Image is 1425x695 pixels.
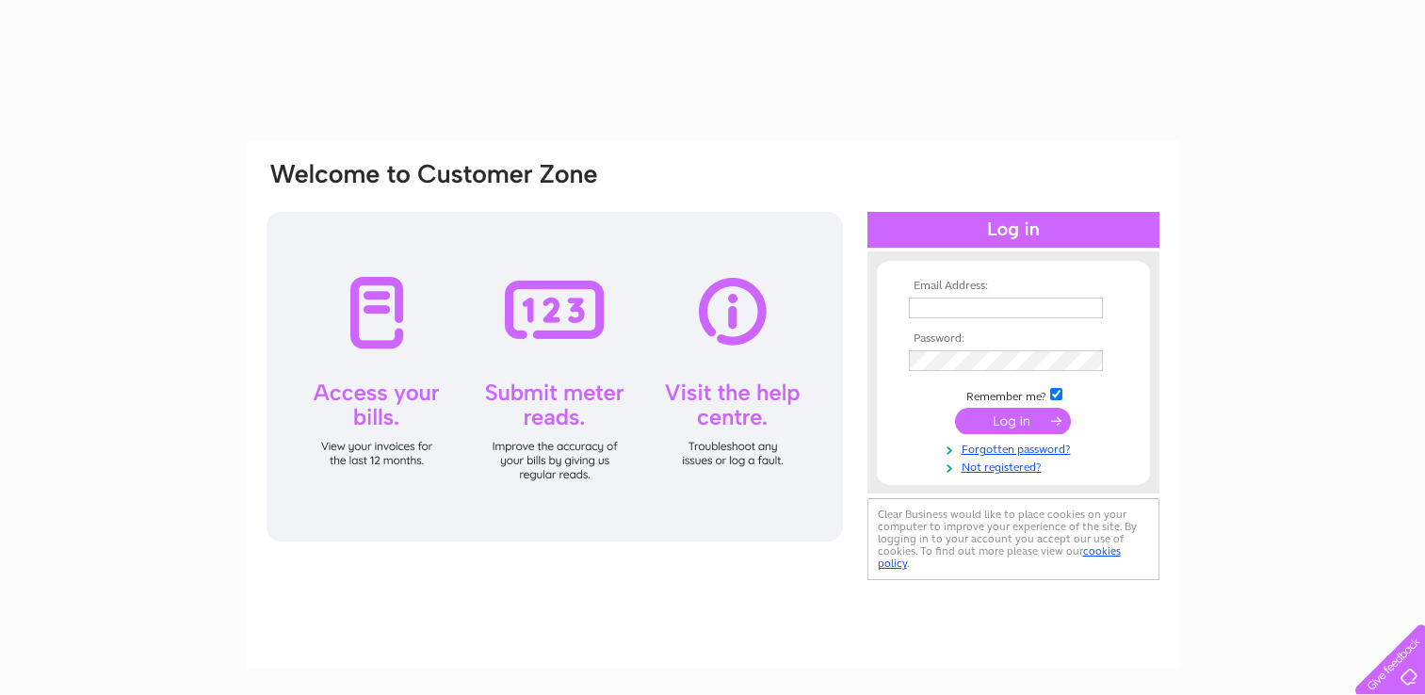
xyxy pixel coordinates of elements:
th: Password: [904,332,1123,346]
input: Submit [955,408,1071,434]
th: Email Address: [904,280,1123,293]
a: Not registered? [909,457,1123,475]
a: cookies policy [878,544,1121,570]
a: Forgotten password? [909,439,1123,457]
td: Remember me? [904,385,1123,404]
div: Clear Business would like to place cookies on your computer to improve your experience of the sit... [867,498,1159,580]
